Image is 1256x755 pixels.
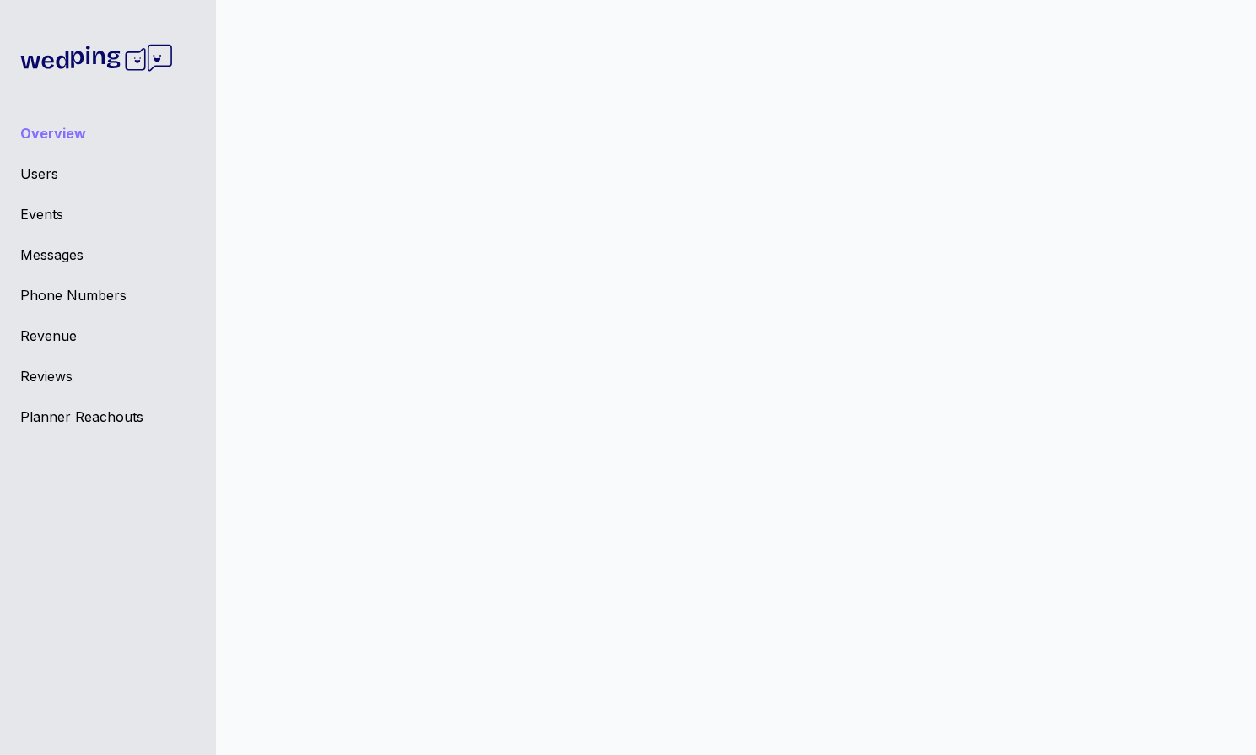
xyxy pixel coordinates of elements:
a: Users [20,164,196,184]
a: Events [20,204,196,224]
a: Phone Numbers [20,285,196,305]
a: Revenue [20,326,196,346]
a: Planner Reachouts [20,407,196,427]
a: Reviews [20,366,196,386]
a: Messages [20,245,196,265]
a: Overview [20,123,196,143]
